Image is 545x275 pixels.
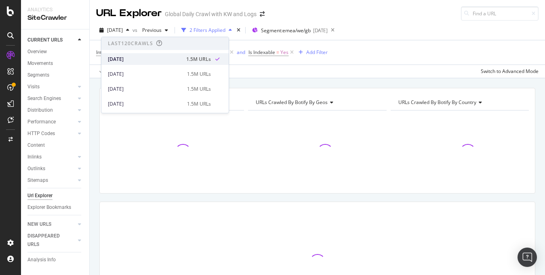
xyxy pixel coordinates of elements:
div: 2 Filters Applied [189,27,225,33]
div: [DATE] [108,100,182,108]
div: Sitemaps [27,176,48,185]
a: Overview [27,48,84,56]
a: CURRENT URLS [27,36,76,44]
div: Outlinks [27,165,45,173]
div: Visits [27,83,40,91]
span: = [276,49,279,56]
a: Outlinks [27,165,76,173]
div: 1.5M URLs [187,71,211,78]
a: Search Engines [27,94,76,103]
div: Add Filter [306,49,328,56]
span: Previous [139,27,162,33]
div: and [237,49,245,56]
div: times [235,26,242,34]
a: Content [27,141,84,150]
div: Movements [27,59,53,68]
a: Performance [27,118,76,126]
div: [DATE] [313,27,328,34]
a: Explorer Bookmarks [27,203,84,212]
span: URLs Crawled By Botify By geos [256,99,328,106]
button: Add Filter [295,48,328,57]
a: Distribution [27,106,76,115]
div: DISAPPEARED URLS [27,232,68,249]
div: Global Daily Crawl with KW and Logs [165,10,257,18]
div: HTTP Codes [27,129,55,138]
h4: URLs Crawled By Botify By country [397,96,522,109]
a: Analysis Info [27,256,84,264]
div: Analytics [27,6,83,13]
span: 2025 Sep. 16th [107,27,123,33]
div: arrow-right-arrow-left [260,11,265,17]
button: [DATE] [96,24,133,37]
button: and [237,48,245,56]
span: Yes [280,47,288,58]
a: Segments [27,71,84,79]
div: NEW URLS [27,220,51,229]
div: Content [27,141,45,150]
a: HTTP Codes [27,129,76,138]
button: Apply [96,65,120,78]
div: 1.5M URLs [186,56,211,63]
h4: URLs Crawled By Botify By geos [254,96,379,109]
div: SiteCrawler [27,13,83,23]
div: Inlinks [27,153,42,161]
span: URLs Crawled By Botify By country [398,99,476,106]
div: 1.5M URLs [187,100,211,108]
a: Visits [27,83,76,91]
div: [DATE] [108,56,181,63]
button: Switch to Advanced Mode [478,65,539,78]
div: Open Intercom Messenger [518,248,537,267]
div: Last 120 Crawls [108,40,153,47]
div: Analysis Info [27,256,56,264]
div: Overview [27,48,47,56]
a: NEW URLS [27,220,76,229]
button: Previous [139,24,171,37]
div: Search Engines [27,94,61,103]
div: Distribution [27,106,53,115]
a: Url Explorer [27,192,84,200]
button: 2 Filters Applied [178,24,235,37]
button: Segment:emea/we/gb[DATE] [249,24,328,37]
div: 1.5M URLs [187,85,211,93]
div: CURRENT URLS [27,36,63,44]
span: vs [133,27,139,33]
div: Performance [27,118,56,126]
span: Internal Outlinks - Attribute: data-link-group [96,49,194,56]
span: Segment: emea/we/gb [261,27,311,34]
div: Segments [27,71,49,79]
a: Movements [27,59,84,68]
div: [DATE] [108,85,182,93]
input: Find a URL [461,6,539,21]
a: DISAPPEARED URLS [27,232,76,249]
div: [DATE] [108,71,182,78]
div: URL Explorer [96,6,162,20]
div: Switch to Advanced Mode [481,68,539,75]
div: Url Explorer [27,192,53,200]
a: Inlinks [27,153,76,161]
span: Is Indexable [248,49,275,56]
div: Explorer Bookmarks [27,203,71,212]
a: Sitemaps [27,176,76,185]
